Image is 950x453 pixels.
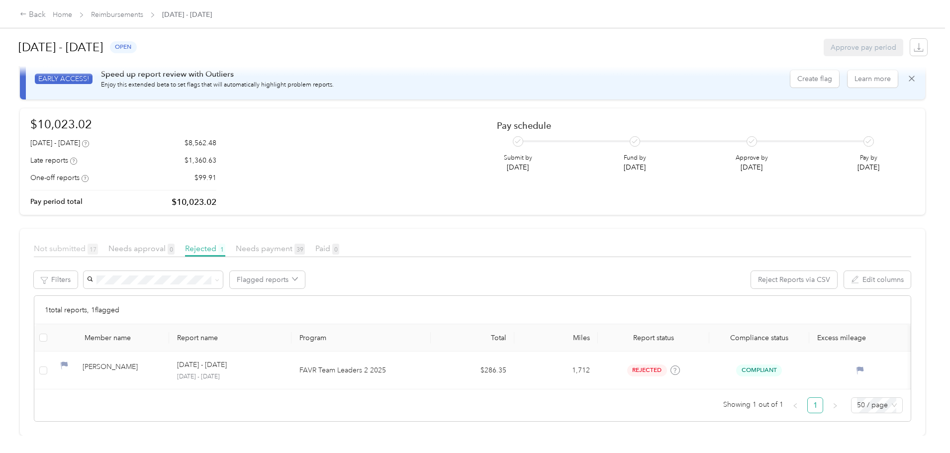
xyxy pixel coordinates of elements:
[736,162,768,173] p: [DATE]
[169,324,291,352] th: Report name
[30,173,89,183] div: One-off reports
[827,397,843,413] li: Next Page
[218,244,225,255] span: 1
[857,398,897,413] span: 50 / page
[315,244,339,253] span: Paid
[185,138,216,148] p: $8,562.48
[522,334,590,342] div: Miles
[857,162,879,173] p: [DATE]
[177,372,284,381] p: [DATE] - [DATE]
[101,81,334,90] p: Enjoy this extended beta to set flags that will automatically highlight problem reports.
[851,397,903,413] div: Page Size
[497,120,897,131] h2: Pay schedule
[751,271,837,288] button: Reject Reports via CSV
[787,397,803,413] li: Previous Page
[808,398,823,413] a: 1
[91,10,143,19] a: Reimbursements
[790,70,839,88] button: Create flag
[30,138,89,148] div: [DATE] - [DATE]
[185,244,225,253] span: Rejected
[827,397,843,413] button: right
[83,362,161,379] div: [PERSON_NAME]
[177,360,227,370] p: [DATE] - [DATE]
[85,334,161,342] div: Member name
[844,271,911,288] button: Edit columns
[894,397,950,453] iframe: Everlance-gr Chat Button Frame
[34,271,78,288] button: Filters
[53,10,72,19] a: Home
[172,196,216,208] p: $10,023.02
[736,364,782,376] span: Compliant
[294,244,305,255] span: 39
[606,334,701,342] span: Report status
[110,41,137,53] span: open
[332,244,339,255] span: 0
[504,162,532,173] p: [DATE]
[168,244,175,255] span: 0
[627,364,667,376] span: rejected
[30,115,216,133] h1: $10,023.02
[832,403,838,409] span: right
[624,162,646,173] p: [DATE]
[439,334,506,342] div: Total
[20,9,46,21] div: Back
[624,154,646,163] p: Fund by
[18,35,103,59] h1: [DATE] - [DATE]
[291,352,431,389] td: FAVR Team Leaders 2 2025
[736,154,768,163] p: Approve by
[857,154,879,163] p: Pay by
[723,397,783,412] span: Showing 1 out of 1
[34,296,911,324] div: 1 total reports, 1 flagged
[52,324,169,352] th: Member name
[504,154,532,163] p: Submit by
[108,244,175,253] span: Needs approval
[291,324,431,352] th: Program
[162,9,212,20] span: [DATE] - [DATE]
[30,196,83,207] p: Pay period total
[30,155,77,166] div: Late reports
[88,244,98,255] span: 17
[230,271,305,288] button: Flagged reports
[848,70,898,88] button: Learn more
[717,334,801,342] span: Compliance status
[299,365,423,376] p: FAVR Team Leaders 2 2025
[817,334,903,342] p: Excess mileage
[236,244,305,253] span: Needs payment
[787,397,803,413] button: left
[194,173,216,183] p: $99.91
[35,74,93,84] span: EARLY ACCESS!
[514,352,598,389] td: 1,712
[185,155,216,166] p: $1,360.63
[792,403,798,409] span: left
[431,352,514,389] td: $286.35
[34,244,98,253] span: Not submitted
